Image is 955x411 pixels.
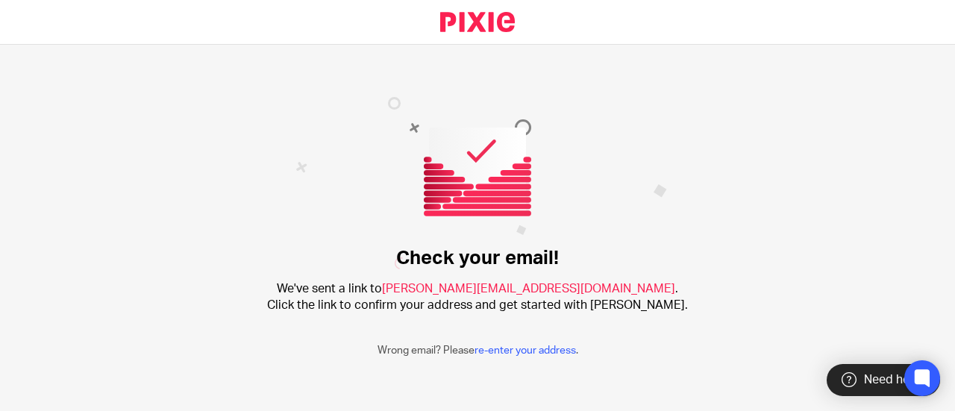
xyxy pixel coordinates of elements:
div: Need help? [827,364,940,396]
p: Wrong email? Please . [378,343,578,358]
img: Confirm email image [295,97,667,269]
span: [PERSON_NAME][EMAIL_ADDRESS][DOMAIN_NAME] [382,283,675,295]
h2: We've sent a link to . Click the link to confirm your address and get started with [PERSON_NAME]. [267,281,688,313]
a: re-enter your address [475,345,576,356]
h1: Check your email! [396,247,559,270]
